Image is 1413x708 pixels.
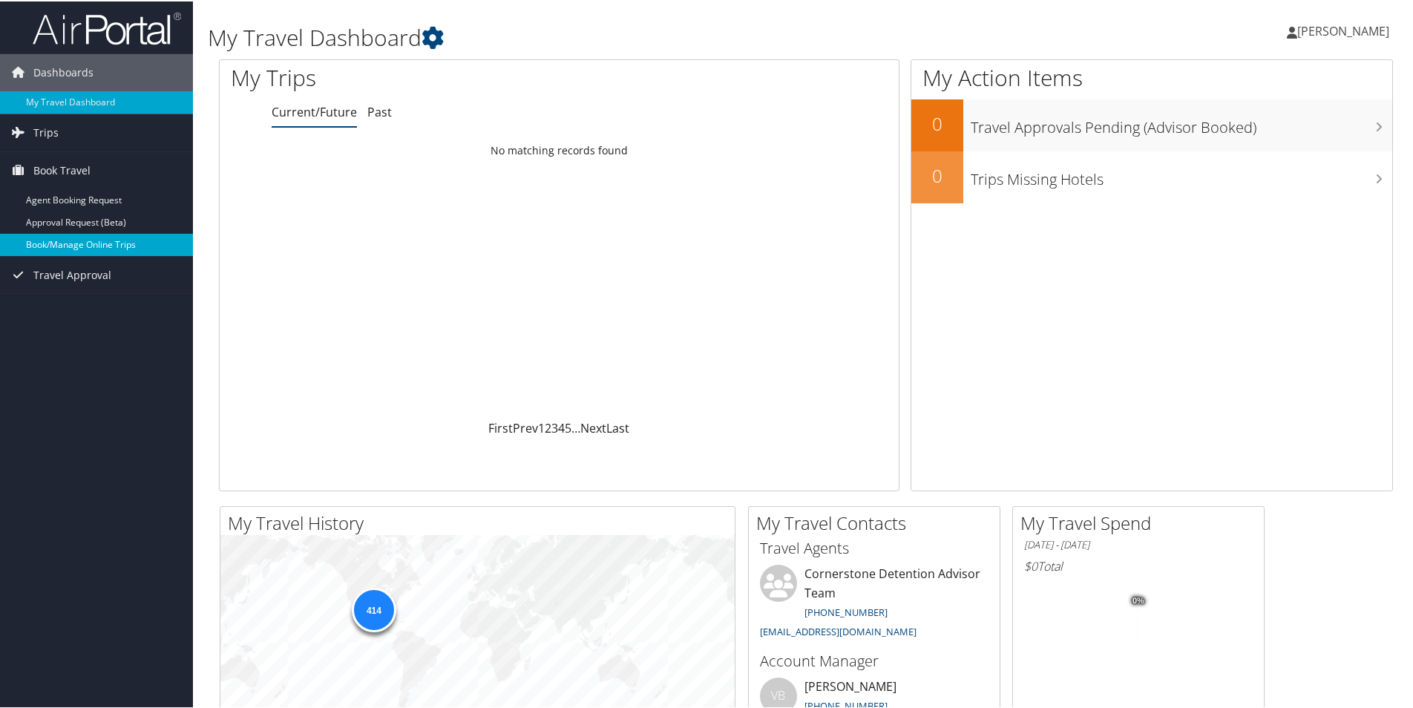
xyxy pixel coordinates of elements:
h1: My Travel Dashboard [208,21,1006,52]
a: Next [580,419,606,435]
span: … [571,419,580,435]
span: $0 [1024,557,1037,573]
h2: 0 [911,162,963,187]
a: [PERSON_NAME] [1287,7,1404,52]
a: 2 [545,419,551,435]
h1: My Trips [231,61,605,92]
a: [PHONE_NUMBER] [804,604,888,617]
td: No matching records found [220,136,899,163]
div: 414 [351,586,396,631]
span: Dashboards [33,53,94,90]
a: 1 [538,419,545,435]
a: Prev [513,419,538,435]
h3: Trips Missing Hotels [971,160,1392,189]
h2: My Travel Contacts [756,509,1000,534]
h3: Travel Approvals Pending (Advisor Booked) [971,108,1392,137]
h2: My Travel Spend [1020,509,1264,534]
h1: My Action Items [911,61,1392,92]
h6: [DATE] - [DATE] [1024,537,1253,551]
span: Travel Approval [33,255,111,292]
h6: Total [1024,557,1253,573]
a: 0Trips Missing Hotels [911,150,1392,202]
h3: Travel Agents [760,537,989,557]
tspan: 0% [1132,595,1144,604]
h2: My Travel History [228,509,735,534]
img: airportal-logo.png [33,10,181,45]
span: Book Travel [33,151,91,188]
a: [EMAIL_ADDRESS][DOMAIN_NAME] [760,623,917,637]
a: Last [606,419,629,435]
h3: Account Manager [760,649,989,670]
a: 4 [558,419,565,435]
a: 3 [551,419,558,435]
span: Trips [33,113,59,150]
a: 5 [565,419,571,435]
a: Current/Future [272,102,357,119]
a: 0Travel Approvals Pending (Advisor Booked) [911,98,1392,150]
h2: 0 [911,110,963,135]
a: Past [367,102,392,119]
span: [PERSON_NAME] [1297,22,1389,38]
a: First [488,419,513,435]
li: Cornerstone Detention Advisor Team [753,563,996,643]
